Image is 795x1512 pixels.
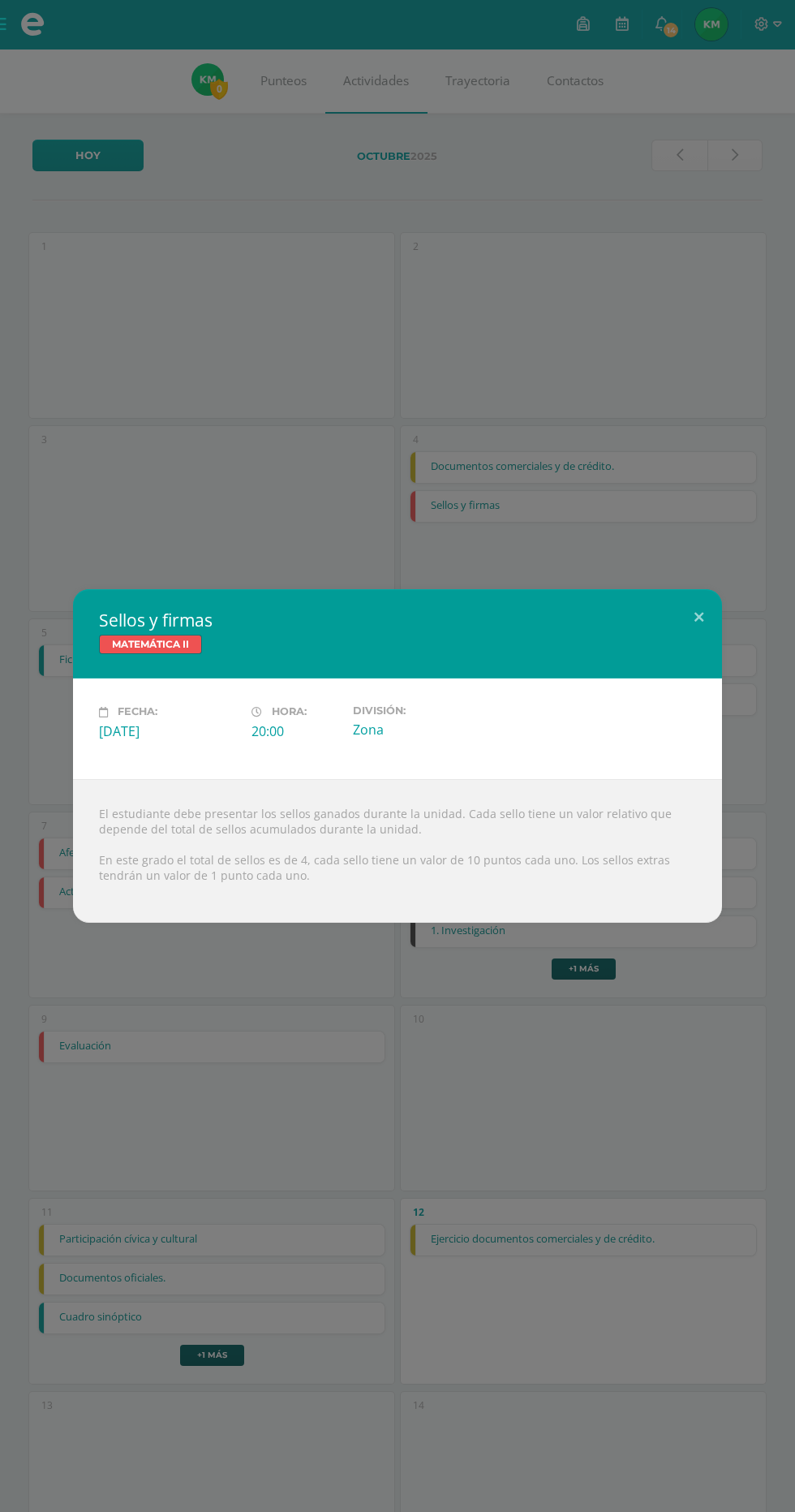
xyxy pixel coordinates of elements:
[99,635,202,654] span: MATEMÁTICA II
[676,589,722,644] button: Close (Esc)
[73,779,722,923] div: El estudiante debe presentar los sellos ganados durante la unidad. Cada sello tiene un valor rela...
[272,706,307,718] span: Hora:
[99,722,238,740] div: [DATE]
[118,706,157,718] span: Fecha:
[353,721,492,739] div: Zona
[99,609,696,631] h2: Sellos y firmas
[251,722,340,740] div: 20:00
[353,704,492,717] label: División:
